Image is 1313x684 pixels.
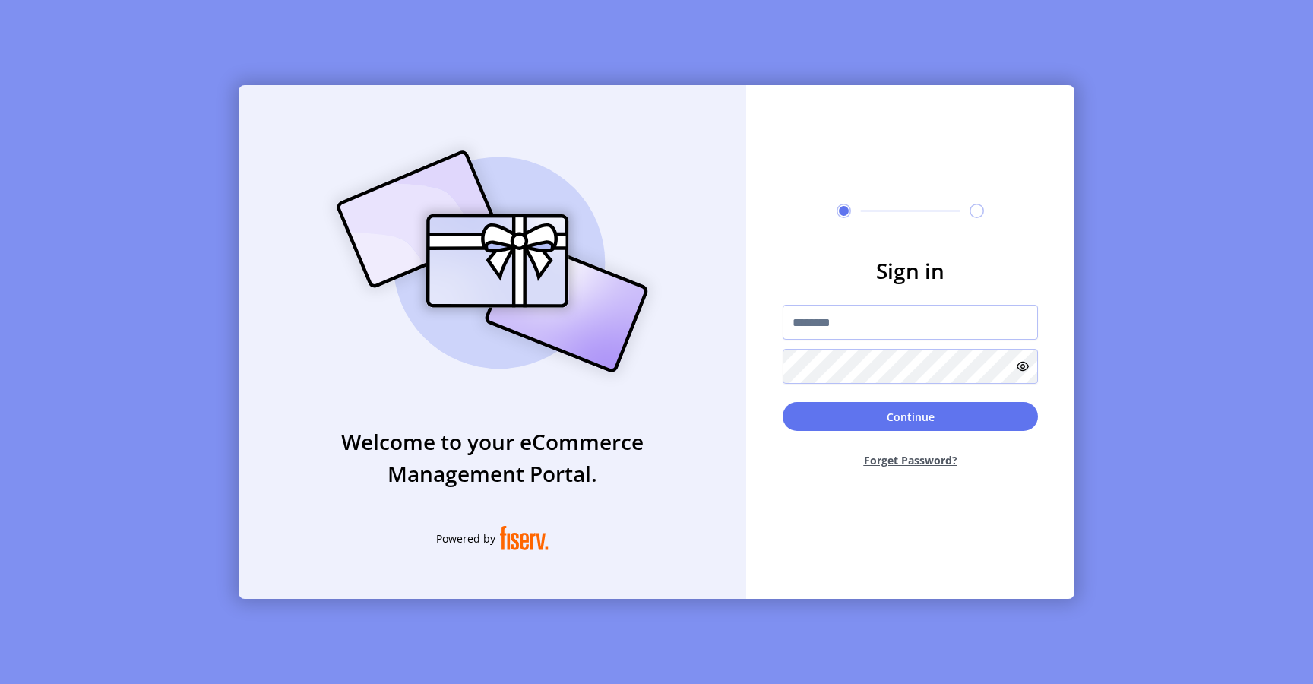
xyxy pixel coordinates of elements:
h3: Sign in [783,255,1038,287]
span: Powered by [436,530,495,546]
img: card_Illustration.svg [314,134,671,389]
button: Forget Password? [783,440,1038,480]
h3: Welcome to your eCommerce Management Portal. [239,426,746,489]
button: Continue [783,402,1038,431]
